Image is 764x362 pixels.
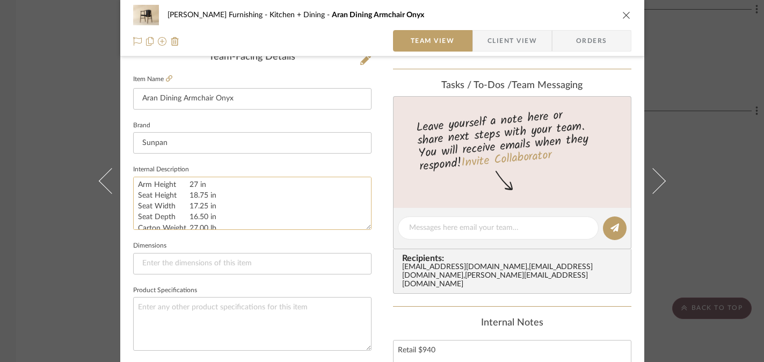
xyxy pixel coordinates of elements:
[622,10,631,20] button: close
[133,167,189,172] label: Internal Description
[391,104,632,176] div: Leave yourself a note here or share next steps with your team. You will receive emails when they ...
[171,37,179,46] img: Remove from project
[133,4,159,26] img: 4cdbff51-2f64-44a0-8cf4-da0cf3efa3a7_48x40.jpg
[441,81,512,90] span: Tasks / To-Dos /
[270,11,332,19] span: Kitchen + Dining
[133,123,150,128] label: Brand
[133,243,166,249] label: Dimensions
[564,30,619,52] span: Orders
[332,11,424,19] span: Aran Dining Armchair Onyx
[460,146,552,173] a: Invite Collaborator
[487,30,537,52] span: Client View
[393,80,631,92] div: team Messaging
[133,75,172,84] label: Item Name
[133,288,197,293] label: Product Specifications
[133,88,372,110] input: Enter Item Name
[133,132,372,154] input: Enter Brand
[402,263,627,289] div: [EMAIL_ADDRESS][DOMAIN_NAME] , [EMAIL_ADDRESS][DOMAIN_NAME] , [PERSON_NAME][EMAIL_ADDRESS][DOMAIN...
[393,317,631,329] div: Internal Notes
[168,11,270,19] span: [PERSON_NAME] Furnishing
[402,254,627,263] span: Recipients:
[133,52,372,63] div: Team-Facing Details
[411,30,455,52] span: Team View
[133,253,372,274] input: Enter the dimensions of this item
